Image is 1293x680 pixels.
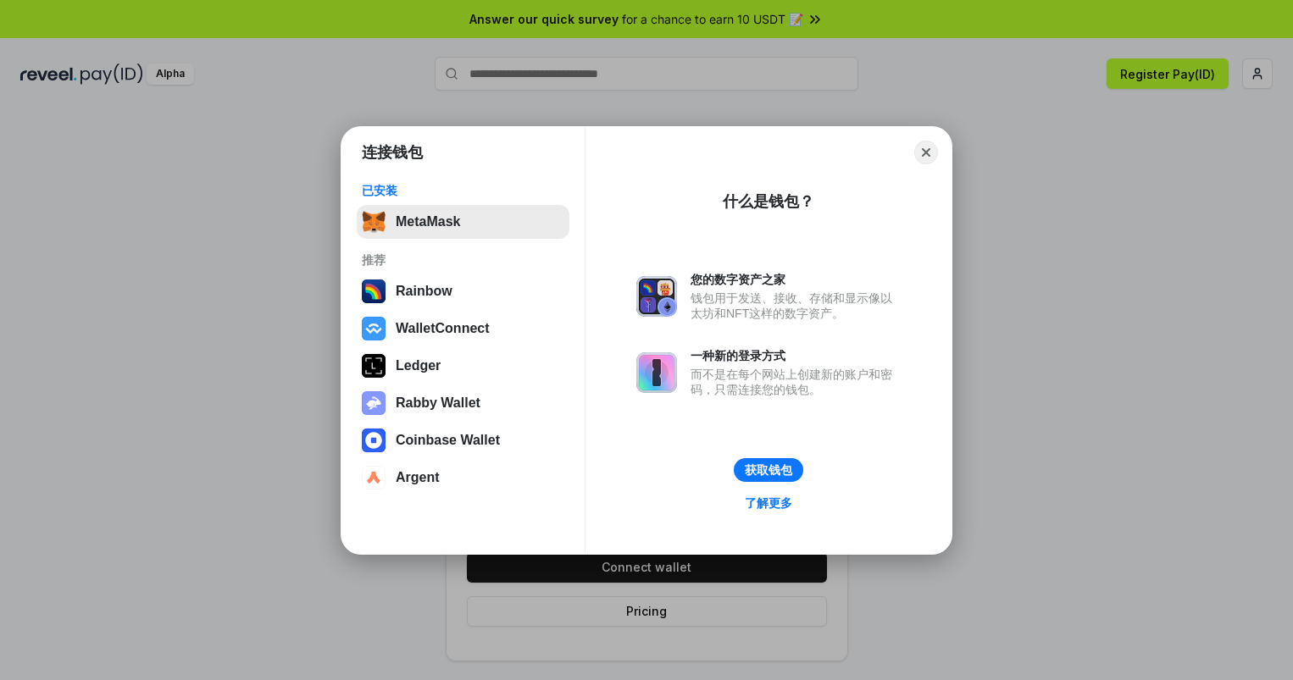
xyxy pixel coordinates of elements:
div: 什么是钱包？ [723,191,814,212]
div: Coinbase Wallet [396,433,500,448]
h1: 连接钱包 [362,142,423,163]
div: 了解更多 [745,495,792,511]
div: 获取钱包 [745,462,792,478]
div: Ledger [396,358,441,373]
div: 您的数字资产之家 [691,272,901,287]
button: Argent [357,461,569,495]
div: 钱包用于发送、接收、存储和显示像以太坊和NFT这样的数字资产。 [691,290,901,321]
img: svg+xml,%3Csvg%20fill%3D%22none%22%20height%3D%2233%22%20viewBox%3D%220%200%2035%2033%22%20width%... [362,210,386,234]
button: MetaMask [357,205,569,239]
div: 已安装 [362,183,564,198]
img: svg+xml,%3Csvg%20width%3D%2228%22%20height%3D%2228%22%20viewBox%3D%220%200%2028%2028%22%20fill%3D... [362,428,386,452]
img: svg+xml,%3Csvg%20xmlns%3D%22http%3A%2F%2Fwww.w3.org%2F2000%2Fsvg%22%20fill%3D%22none%22%20viewBox... [636,276,677,317]
button: Close [914,141,938,164]
button: Rainbow [357,274,569,308]
img: svg+xml,%3Csvg%20width%3D%22120%22%20height%3D%22120%22%20viewBox%3D%220%200%20120%20120%22%20fil... [362,279,386,303]
div: MetaMask [396,214,460,229]
button: Ledger [357,349,569,383]
div: WalletConnect [396,321,490,336]
button: WalletConnect [357,312,569,346]
img: svg+xml,%3Csvg%20xmlns%3D%22http%3A%2F%2Fwww.w3.org%2F2000%2Fsvg%22%20fill%3D%22none%22%20viewBox... [362,391,386,415]
button: Coinbase Wallet [357,423,569,457]
div: Argent [396,470,440,485]
div: Rabby Wallet [396,395,480,411]
img: svg+xml,%3Csvg%20xmlns%3D%22http%3A%2F%2Fwww.w3.org%2F2000%2Fsvg%22%20width%3D%2228%22%20height%3... [362,354,386,378]
img: svg+xml,%3Csvg%20width%3D%2228%22%20height%3D%2228%22%20viewBox%3D%220%200%2028%2028%22%20fill%3D... [362,466,386,489]
button: Rabby Wallet [357,386,569,420]
img: svg+xml,%3Csvg%20xmlns%3D%22http%3A%2F%2Fwww.w3.org%2F2000%2Fsvg%22%20fill%3D%22none%22%20viewBox... [636,352,677,393]
div: 推荐 [362,252,564,268]
div: Rainbow [396,284,452,299]
button: 获取钱包 [734,458,803,482]
img: svg+xml,%3Csvg%20width%3D%2228%22%20height%3D%2228%22%20viewBox%3D%220%200%2028%2028%22%20fill%3D... [362,317,386,340]
div: 一种新的登录方式 [691,348,901,363]
div: 而不是在每个网站上创建新的账户和密码，只需连接您的钱包。 [691,367,901,397]
a: 了解更多 [735,492,802,514]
